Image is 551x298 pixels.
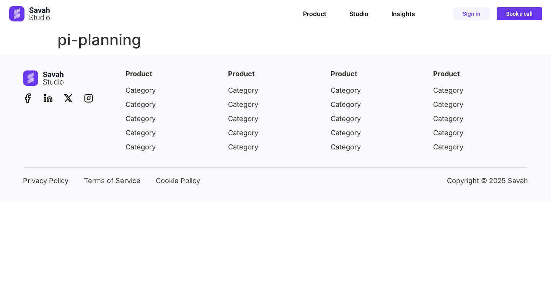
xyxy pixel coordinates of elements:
[433,113,463,124] span: Category
[433,85,463,95] span: Category
[126,128,156,138] span: Category
[156,175,200,186] span: Cookie Policy
[126,99,156,110] span: Category
[433,128,463,138] span: Category
[453,7,489,20] a: Sign in
[84,175,140,186] span: Terms of Service
[433,142,463,152] span: Category
[126,85,156,95] span: Category
[303,10,415,18] nav: Menu
[228,99,258,110] span: Category
[23,175,68,186] span: Privacy Policy
[331,70,425,77] h4: Product
[463,11,480,16] span: Sign in
[331,142,361,152] span: Category
[228,85,258,95] span: Category
[349,10,368,18] a: Studio
[126,113,156,124] span: Category
[506,11,533,16] span: Book a call
[228,70,323,77] h4: Product
[228,113,258,124] span: Category
[497,7,542,20] a: Book a call
[331,99,361,110] span: Category
[433,70,528,77] h4: Product
[331,128,361,138] span: Category
[331,85,361,95] span: Category
[126,142,156,152] span: Category
[433,99,463,110] span: Category
[57,31,494,49] h1: pi-planning
[228,142,258,152] span: Category
[303,10,326,18] a: Product
[228,128,258,138] span: Category
[447,177,528,184] p: Copyright © 2025 Savah
[126,70,220,77] h4: Product
[391,10,415,18] a: Insights
[331,113,361,124] span: Category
